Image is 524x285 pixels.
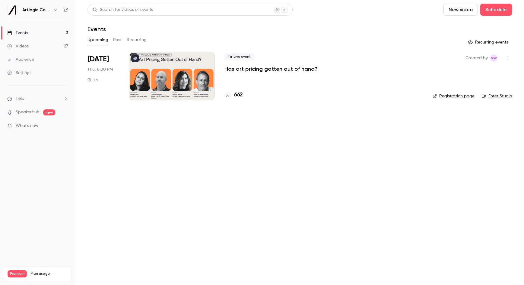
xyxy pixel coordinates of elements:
li: help-dropdown-opener [7,96,68,102]
button: Recurring events [465,37,512,47]
span: Created by [465,54,488,62]
a: 662 [224,91,243,99]
button: Recurring [127,35,147,45]
div: Videos [7,43,29,49]
a: SpeakerHub [16,109,40,115]
h6: Artlogic Connect 2025 [22,7,51,13]
button: Past [113,35,122,45]
div: Sep 18 Thu, 8:00 PM (Europe/London) [87,52,119,100]
span: [DATE] [87,54,109,64]
button: New video [443,4,478,16]
div: Settings [7,70,31,76]
span: Plan usage [30,271,68,276]
a: Enter Studio [482,93,512,99]
button: Schedule [480,4,512,16]
iframe: Noticeable Trigger [61,123,68,129]
a: Registration page [433,93,475,99]
span: What's new [16,123,38,129]
span: new [43,109,55,115]
h1: Events [87,25,106,33]
div: Audience [7,57,34,63]
span: Natasha Whiffin [490,54,497,62]
div: Search for videos or events [93,7,153,13]
button: Upcoming [87,35,108,45]
h4: 662 [234,91,243,99]
span: Help [16,96,24,102]
a: Has art pricing gotten out of hand? [224,65,318,73]
span: Live event [224,53,254,60]
span: Thu, 8:00 PM [87,66,113,73]
img: Artlogic Connect 2025 [8,5,17,15]
span: Premium [8,270,27,277]
div: 1 h [87,77,98,82]
div: Events [7,30,28,36]
span: NW [491,54,497,62]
